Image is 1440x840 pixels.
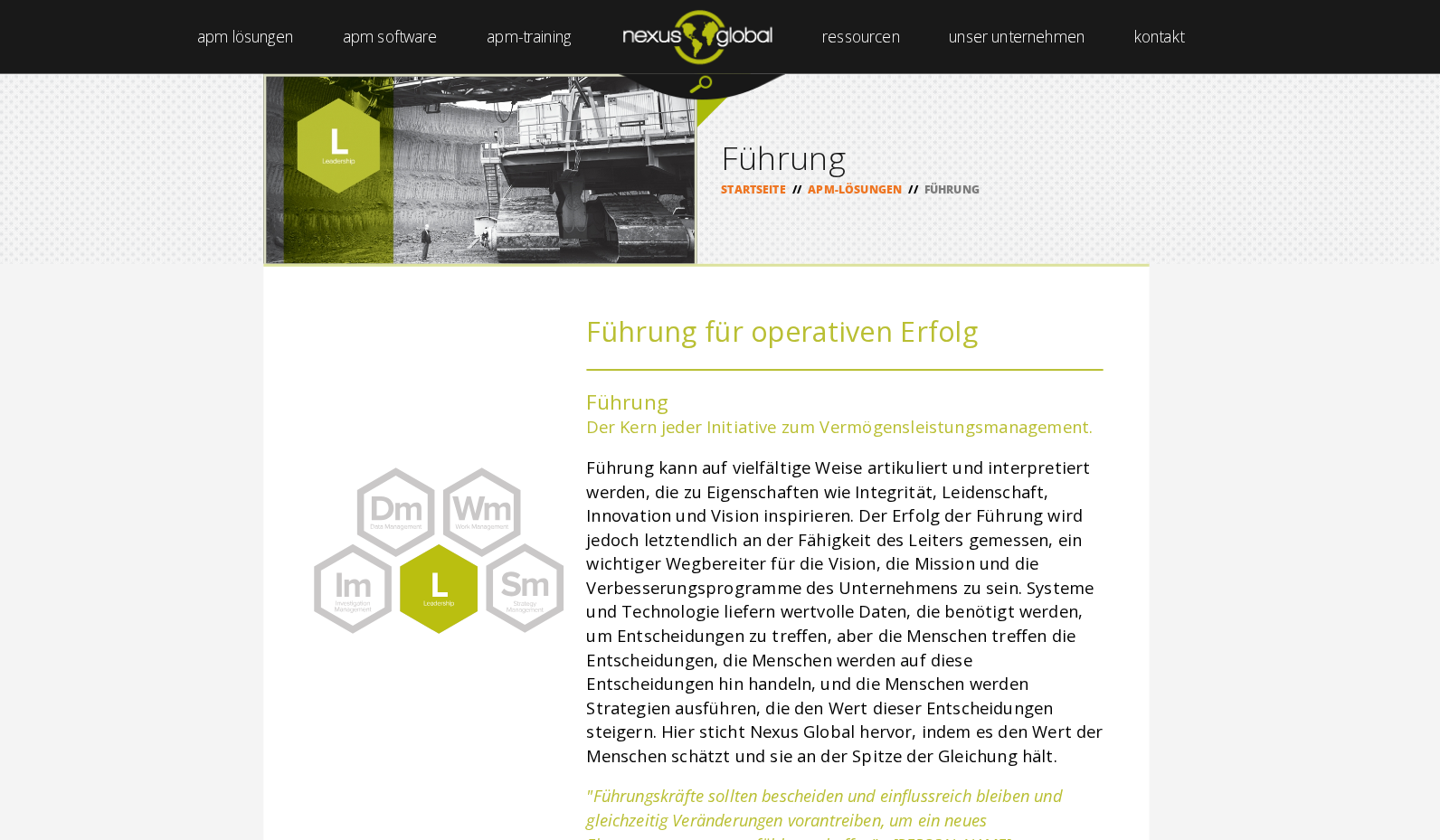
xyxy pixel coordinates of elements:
span: // [912,178,933,193]
a: STARTSEITE [734,178,798,193]
span: // [798,178,819,193]
h2: Führung für operativen Erfolg [602,307,1109,363]
span: Der Kern jeder Initiative zum Vermögensleistungsmanagement. [602,408,1099,429]
h1: Führung [734,138,1131,170]
span: Führung kann auf vielfältige Weise artikuliert und interpretiert werden, die zu Eigenschaften wie... [602,448,1109,751]
span: Führung [602,380,683,407]
a: APM-LÖSUNGEN [819,178,912,193]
